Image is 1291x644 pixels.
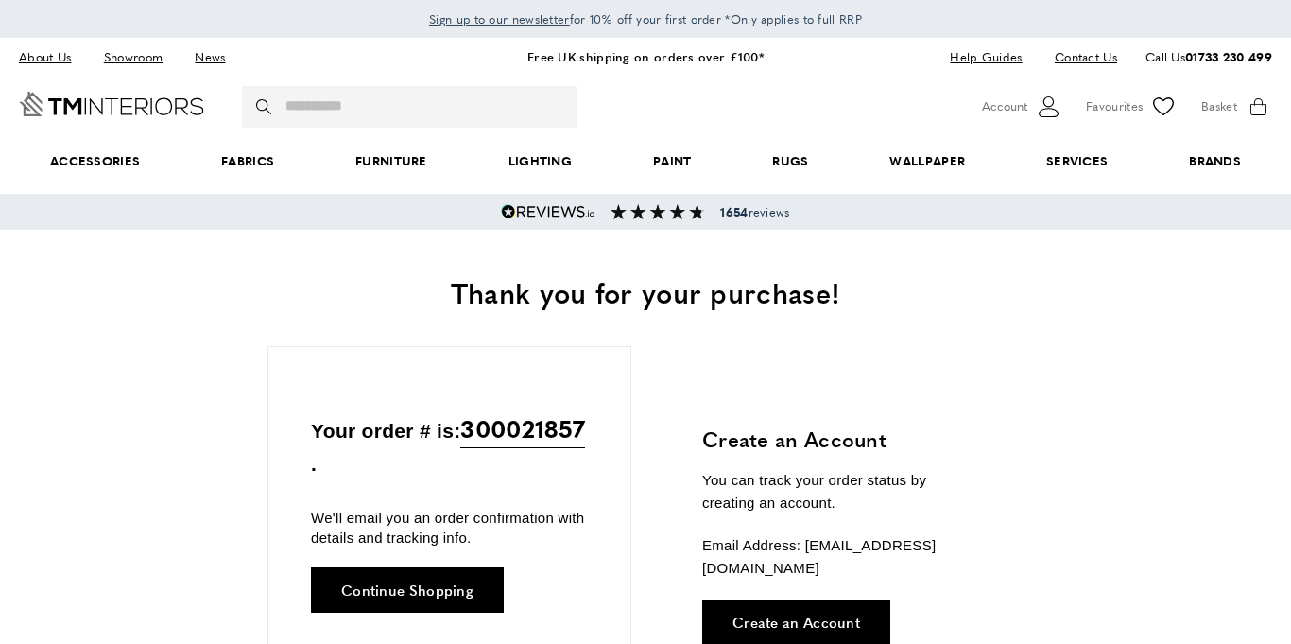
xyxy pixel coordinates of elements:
[720,204,789,219] span: reviews
[527,47,764,65] a: Free UK shipping on orders over £100*
[90,44,177,70] a: Showroom
[732,615,860,629] span: Create an Account
[982,96,1027,116] span: Account
[1185,47,1272,65] a: 01733 230 499
[311,567,504,613] a: Continue Shopping
[19,92,204,116] a: Go to Home page
[460,409,585,448] span: 300021857
[702,425,981,454] h3: Create an Account
[849,132,1006,190] a: Wallpaper
[311,409,588,480] p: Your order # is: .
[256,86,275,128] button: Search
[181,44,239,70] a: News
[181,132,315,190] a: Fabrics
[315,132,468,190] a: Furniture
[501,204,595,219] img: Reviews.io 5 stars
[9,132,181,190] span: Accessories
[1006,132,1148,190] a: Services
[1086,96,1143,116] span: Favourites
[1148,132,1282,190] a: Brands
[429,9,570,28] a: Sign up to our newsletter
[612,132,732,190] a: Paint
[429,10,570,27] span: Sign up to our newsletter
[429,10,862,27] span: for 10% off your first order *Only applies to full RRP
[720,203,748,220] strong: 1654
[311,508,588,548] p: We'll email you an order confirmation with details and tracking info.
[451,271,840,312] span: Thank you for your purchase!
[611,204,705,219] img: Reviews section
[19,44,85,70] a: About Us
[1086,93,1178,121] a: Favourites
[982,93,1062,121] button: Customer Account
[468,132,612,190] a: Lighting
[702,469,981,514] p: You can track your order status by creating an account.
[732,132,849,190] a: Rugs
[936,44,1036,70] a: Help Guides
[702,534,981,580] p: Email Address: [EMAIL_ADDRESS][DOMAIN_NAME]
[1041,44,1117,70] a: Contact Us
[1145,47,1272,67] p: Call Us
[341,583,473,597] span: Continue Shopping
